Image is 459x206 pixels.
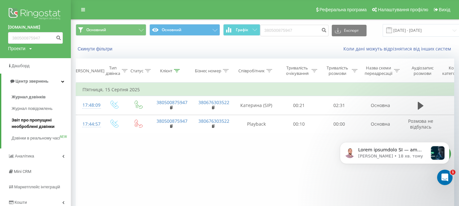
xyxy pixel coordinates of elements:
[12,63,30,68] span: Дашборд
[439,7,450,12] span: Вихід
[359,115,401,133] td: Основна
[198,99,229,105] a: 380676303522
[279,96,319,115] td: 00:21
[12,103,71,114] a: Журнал повідомлень
[12,117,68,130] span: Звіт про пропущені необроблені дзвінки
[106,65,120,76] div: Тип дзвінка
[330,129,459,189] iframe: Intercom notifications повідомлення
[12,91,71,103] a: Журнал дзвінків
[198,118,229,124] a: 380676303522
[14,184,60,189] span: Маркетплейс інтеграцій
[319,115,359,133] td: 00:00
[14,200,27,205] span: Кошти
[223,24,260,36] button: Графік
[12,135,60,141] span: Дзвінки в реальному часі
[8,32,63,44] input: Пошук за номером
[14,169,31,174] span: Mini CRM
[284,65,310,76] div: Тривалість очікування
[8,24,63,31] a: [DOMAIN_NAME]
[130,68,143,74] div: Статус
[8,45,25,52] div: Проекти
[407,65,438,76] div: Аудіозапис розмови
[12,105,53,112] span: Журнал повідомлень
[157,99,187,105] a: 380500875947
[15,154,34,158] span: Аналiтика
[359,96,401,115] td: Основна
[76,46,116,52] button: Скинути фільтри
[320,7,367,12] span: Реферальна програма
[86,27,106,32] span: Основний
[437,170,453,185] iframe: Intercom live chat
[365,65,392,76] div: Назва схеми переадресації
[15,79,48,84] span: Центр звернень
[157,118,187,124] a: 380500875947
[378,7,428,12] span: Налаштування профілю
[279,115,319,133] td: 00:10
[1,74,71,89] a: Центр звернень
[234,96,279,115] td: Катерина (SIP)
[12,94,46,100] span: Журнал дзвінків
[160,68,172,74] div: Клієнт
[8,6,63,22] img: Ringostat logo
[408,118,433,130] span: Розмова не відбулась
[195,68,221,74] div: Бізнес номер
[343,46,454,52] a: Коли дані можуть відрізнятися вiд інших систем
[332,25,367,36] button: Експорт
[236,28,248,32] span: Графік
[12,114,71,132] a: Звіт про пропущені необроблені дзвінки
[82,99,95,112] div: 17:48:09
[325,65,350,76] div: Тривалість розмови
[12,132,71,144] a: Дзвінки в реальному часіNEW
[234,115,279,133] td: Playback
[238,68,265,74] div: Співробітник
[72,68,104,74] div: [PERSON_NAME]
[149,24,220,36] button: Основний
[260,25,329,36] input: Пошук за номером
[450,170,455,175] span: 1
[76,24,146,36] button: Основний
[82,118,95,130] div: 17:44:57
[319,96,359,115] td: 02:31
